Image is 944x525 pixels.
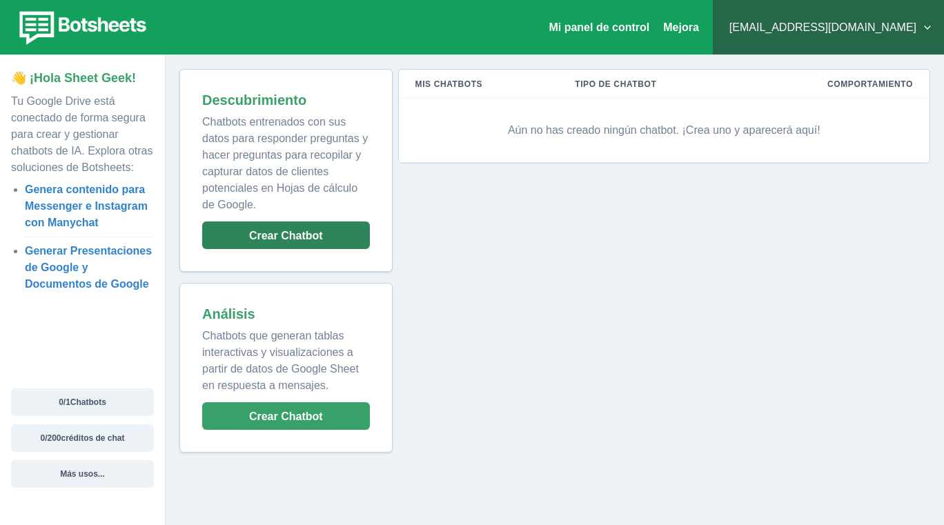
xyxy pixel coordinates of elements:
[827,79,913,89] font: Comportamiento
[11,388,154,416] button: 0/1Chatbots
[61,433,125,443] font: créditos de chat
[47,433,61,443] font: 200
[11,95,153,173] font: Tu Google Drive está conectado de forma segura para crear y gestionar chatbots de IA. Explora otr...
[202,402,370,430] button: Crear Chatbot
[40,433,45,443] font: 0
[575,79,656,89] font: Tipo de chatbot
[508,124,820,136] font: Aún no has creado ningún chatbot. ¡Crea uno y aparecerá aquí!
[11,71,136,85] font: 👋 ¡Hola Sheet Geek!
[202,221,370,249] button: Crear Chatbot
[663,21,699,33] font: Mejora
[66,397,70,407] font: 1
[249,230,323,241] font: Crear Chatbot
[11,424,154,452] button: 0/200créditos de chat
[415,79,483,89] font: Mis chatbots
[202,116,368,210] font: Chatbots entrenados con sus datos para responder preguntas y hacer preguntas para recopilar y cap...
[202,330,359,391] font: Chatbots que generan tablas interactivas y visualizaciones a partir de datos de Google Sheet en r...
[249,410,323,422] font: Crear Chatbot
[60,469,105,479] font: Más usos...
[549,21,649,33] a: Mi panel de control
[59,397,63,407] font: 0
[70,397,106,407] font: Chatbots
[11,8,150,47] img: botsheets-logo.png
[202,92,306,108] font: Descubrimiento
[45,433,47,443] font: /
[25,245,152,290] a: Generar Presentaciones de Google y Documentos de Google
[724,14,933,41] button: [EMAIL_ADDRESS][DOMAIN_NAME]
[63,397,66,407] font: /
[202,306,255,321] font: Análisis
[11,460,154,488] button: Más usos...
[25,184,148,228] a: Genera contenido para Messenger e Instagram con Manychat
